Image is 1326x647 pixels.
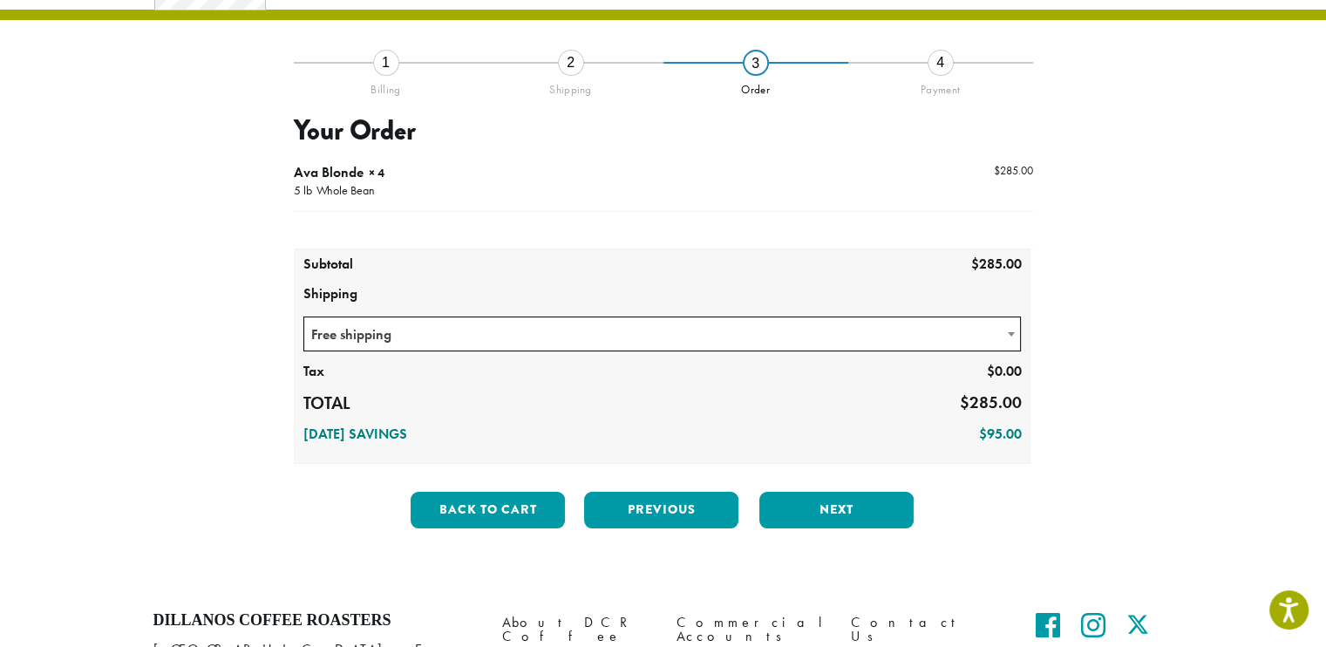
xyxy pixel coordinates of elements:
[295,280,1030,310] th: Shipping
[153,611,476,630] h4: Dillanos Coffee Roasters
[369,165,384,180] strong: × 4
[978,425,986,443] span: $
[928,50,954,76] div: 4
[663,76,848,97] div: Order
[312,183,375,201] p: Whole Bean
[479,76,663,97] div: Shipping
[743,50,769,76] div: 3
[295,387,442,420] th: Total
[994,163,1033,178] bdi: 285.00
[295,250,442,280] th: Subtotal
[970,255,1021,273] bdi: 285.00
[411,492,565,528] button: Back to cart
[959,392,1021,413] bdi: 285.00
[978,425,1021,443] bdi: 95.00
[959,392,969,413] span: $
[970,255,978,273] span: $
[373,50,399,76] div: 1
[304,317,1021,351] span: Free shipping
[986,362,994,380] span: $
[295,420,703,450] th: [DATE] Savings
[294,163,364,181] span: Ava Blonde
[294,183,312,201] p: 5 lb
[294,114,1033,147] h3: Your Order
[558,50,584,76] div: 2
[759,492,914,528] button: Next
[848,76,1033,97] div: Payment
[584,492,738,528] button: Previous
[303,317,1022,351] span: Free shipping
[294,76,479,97] div: Billing
[295,358,442,387] th: Tax
[986,362,1021,380] bdi: 0.00
[994,163,1000,178] span: $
